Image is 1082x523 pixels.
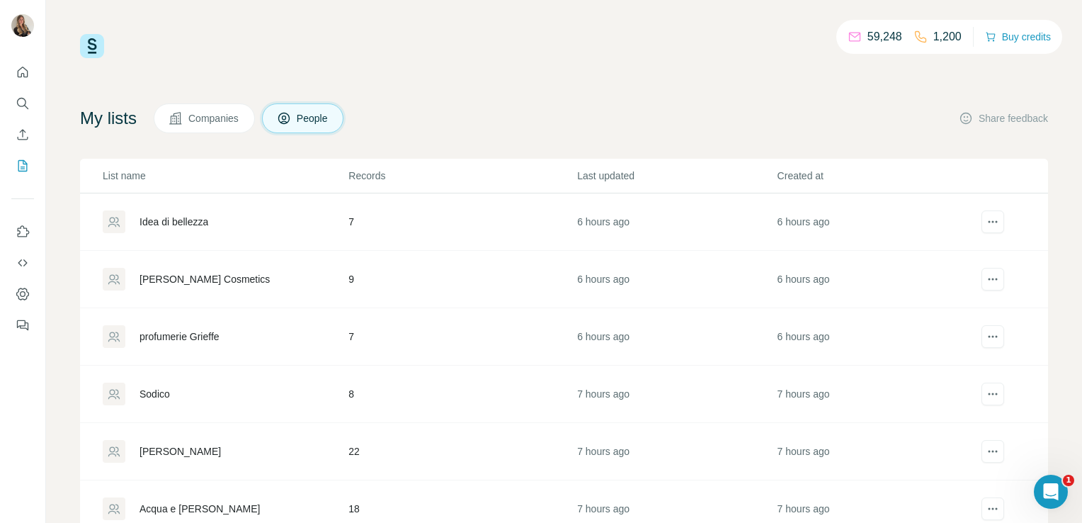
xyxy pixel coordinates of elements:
[777,366,976,423] td: 7 hours ago
[188,111,240,125] span: Companies
[981,325,1004,348] button: actions
[576,423,776,480] td: 7 hours ago
[867,28,902,45] p: 59,248
[139,502,260,516] div: Acqua e [PERSON_NAME]
[777,251,976,308] td: 6 hours ago
[576,308,776,366] td: 6 hours ago
[981,383,1004,405] button: actions
[139,215,208,229] div: Idea di bellezza
[933,28,962,45] p: 1,200
[981,440,1004,463] button: actions
[577,169,775,183] p: Last updated
[576,251,776,308] td: 6 hours ago
[11,219,34,244] button: Use Surfe on LinkedIn
[80,34,104,58] img: Surfe Logo
[981,497,1004,520] button: actions
[139,272,270,286] div: [PERSON_NAME] Cosmetics
[777,308,976,366] td: 6 hours ago
[11,14,34,37] img: Avatar
[576,193,776,251] td: 6 hours ago
[348,193,576,251] td: 7
[348,366,576,423] td: 8
[778,169,976,183] p: Created at
[1034,475,1068,509] iframe: Intercom live chat
[576,366,776,423] td: 7 hours ago
[348,308,576,366] td: 7
[11,91,34,116] button: Search
[777,193,976,251] td: 6 hours ago
[981,268,1004,291] button: actions
[139,330,220,344] div: profumerie Grieffe
[297,111,329,125] span: People
[139,444,221,459] div: [PERSON_NAME]
[11,250,34,276] button: Use Surfe API
[777,423,976,480] td: 7 hours ago
[959,111,1048,125] button: Share feedback
[348,423,576,480] td: 22
[348,169,576,183] p: Records
[11,281,34,307] button: Dashboard
[11,122,34,147] button: Enrich CSV
[80,107,137,130] h4: My lists
[139,387,170,401] div: Sodico
[981,210,1004,233] button: actions
[985,27,1051,47] button: Buy credits
[1063,475,1074,486] span: 1
[11,313,34,338] button: Feedback
[348,251,576,308] td: 9
[11,153,34,179] button: My lists
[11,60,34,85] button: Quick start
[103,169,347,183] p: List name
